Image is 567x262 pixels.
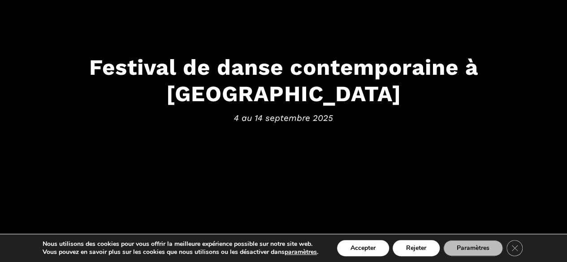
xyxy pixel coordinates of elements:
p: Nous utilisons des cookies pour vous offrir la meilleure expérience possible sur notre site web. [43,240,318,248]
p: Vous pouvez en savoir plus sur les cookies que nous utilisons ou les désactiver dans . [43,248,318,256]
button: paramètres [285,248,317,256]
button: Accepter [337,240,389,256]
span: 4 au 14 septembre 2025 [9,111,558,125]
button: Close GDPR Cookie Banner [506,240,523,256]
button: Rejeter [393,240,440,256]
button: Paramètres [443,240,503,256]
h3: Festival de danse contemporaine à [GEOGRAPHIC_DATA] [9,54,558,107]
